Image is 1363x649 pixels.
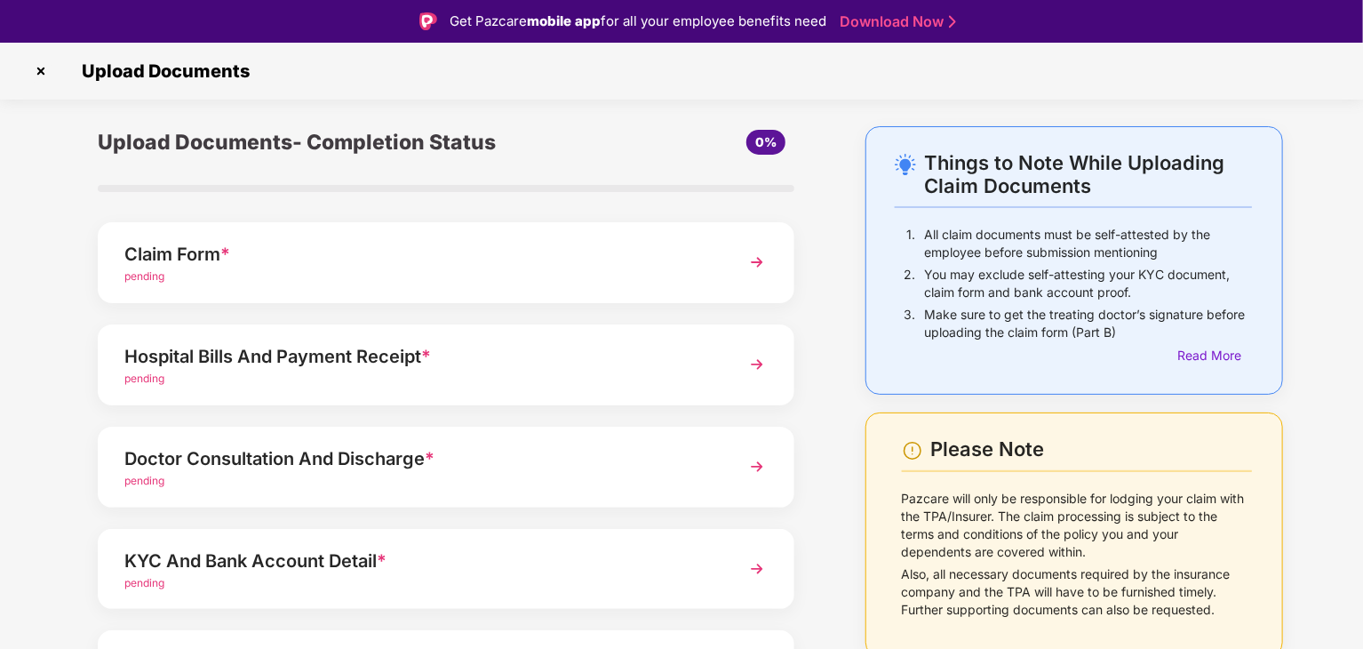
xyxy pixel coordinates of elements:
div: Claim Form [124,240,713,268]
a: Download Now [840,12,951,31]
img: svg+xml;base64,PHN2ZyBpZD0iV2FybmluZ18tXzI0eDI0IiBkYXRhLW5hbWU9Ildhcm5pbmcgLSAyNHgyNCIgeG1sbnM9Im... [902,440,923,461]
p: Also, all necessary documents required by the insurance company and the TPA will have to be furni... [902,565,1252,619]
img: svg+xml;base64,PHN2ZyBpZD0iTmV4dCIgeG1sbnM9Imh0dHA6Ly93d3cudzMub3JnLzIwMDAvc3ZnIiB3aWR0aD0iMzYiIG... [741,451,773,483]
div: Read More [1177,346,1252,365]
p: You may exclude self-attesting your KYC document, claim form and bank account proof. [924,266,1252,301]
img: svg+xml;base64,PHN2ZyBpZD0iTmV4dCIgeG1sbnM9Imh0dHA6Ly93d3cudzMub3JnLzIwMDAvc3ZnIiB3aWR0aD0iMzYiIG... [741,246,773,278]
div: Get Pazcare for all your employee benefits need [450,11,826,32]
strong: mobile app [527,12,601,29]
img: svg+xml;base64,PHN2ZyBpZD0iQ3Jvc3MtMzJ4MzIiIHhtbG5zPSJodHRwOi8vd3d3LnczLm9yZy8yMDAwL3N2ZyIgd2lkdG... [27,57,55,85]
span: pending [124,576,164,589]
img: Stroke [949,12,956,31]
p: 2. [904,266,915,301]
div: Things to Note While Uploading Claim Documents [924,151,1252,197]
img: Logo [419,12,437,30]
div: Doctor Consultation And Discharge [124,445,713,473]
div: Upload Documents- Completion Status [98,126,562,158]
span: pending [124,269,164,283]
p: 3. [904,306,915,341]
p: Make sure to get the treating doctor’s signature before uploading the claim form (Part B) [924,306,1252,341]
div: Please Note [931,437,1252,461]
img: svg+xml;base64,PHN2ZyB4bWxucz0iaHR0cDovL3d3dy53My5vcmcvMjAwMC9zdmciIHdpZHRoPSIyNC4wOTMiIGhlaWdodD... [895,154,916,175]
img: svg+xml;base64,PHN2ZyBpZD0iTmV4dCIgeG1sbnM9Imh0dHA6Ly93d3cudzMub3JnLzIwMDAvc3ZnIiB3aWR0aD0iMzYiIG... [741,553,773,585]
p: Pazcare will only be responsible for lodging your claim with the TPA/Insurer. The claim processin... [902,490,1252,561]
p: All claim documents must be self-attested by the employee before submission mentioning [924,226,1252,261]
p: 1. [906,226,915,261]
span: pending [124,372,164,385]
div: Hospital Bills And Payment Receipt [124,342,713,371]
div: KYC And Bank Account Detail [124,547,713,575]
span: pending [124,474,164,487]
span: Upload Documents [64,60,259,82]
span: 0% [755,134,777,149]
img: svg+xml;base64,PHN2ZyBpZD0iTmV4dCIgeG1sbnM9Imh0dHA6Ly93d3cudzMub3JnLzIwMDAvc3ZnIiB3aWR0aD0iMzYiIG... [741,349,773,381]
